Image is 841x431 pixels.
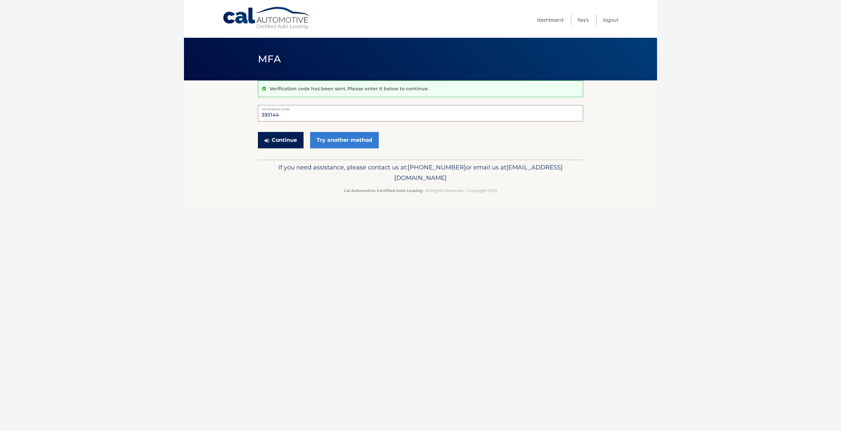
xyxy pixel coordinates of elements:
input: Verification Code [258,105,583,121]
a: FAQ's [578,14,589,25]
button: Continue [258,132,304,148]
a: Try another method [310,132,379,148]
span: MFA [258,53,281,65]
a: Cal Automotive [222,7,311,30]
label: Verification Code [258,105,583,110]
span: [PHONE_NUMBER] [408,163,466,171]
span: [EMAIL_ADDRESS][DOMAIN_NAME] [394,163,563,182]
p: Verification code has been sent. Please enter it below to continue. [269,86,429,92]
p: - All Rights Reserved - Copyright 2025 [262,187,579,194]
a: Logout [603,14,619,25]
p: If you need assistance, please contact us at: or email us at [262,162,579,183]
strong: Cal Automotive Certified Auto Leasing [344,188,422,193]
a: Dashboard [537,14,563,25]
